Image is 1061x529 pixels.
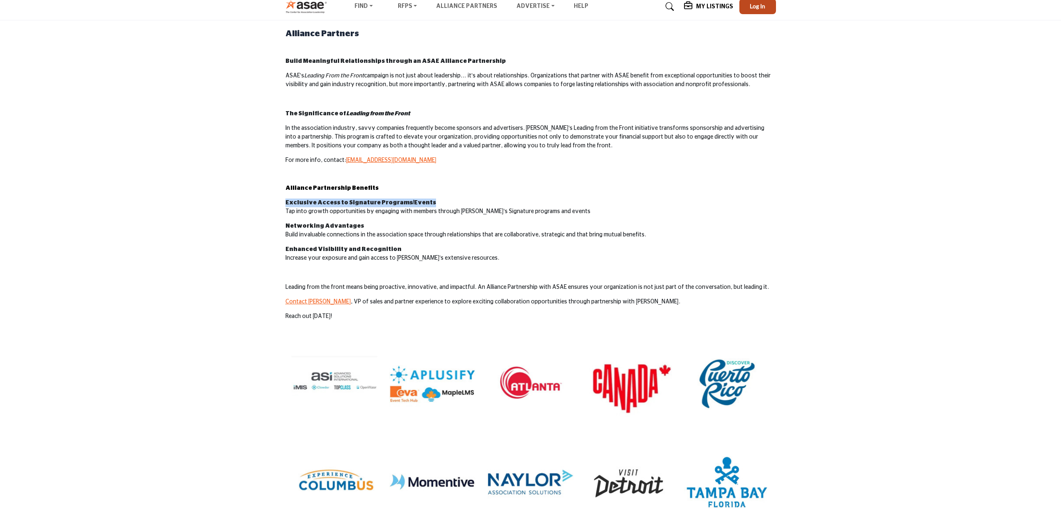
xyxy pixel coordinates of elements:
[285,72,776,89] p: ASAE’s campaign is not just about leadership… it’s about relationships. Organizations that partne...
[436,3,497,9] a: Alliance Partners
[285,283,776,292] p: Leading from the front means being proactive, innovative, and impactful. An Alliance Partnership ...
[285,200,436,206] strong: Exclusive Access to Signature Programs/Events
[285,299,351,305] a: Contact [PERSON_NAME]
[285,312,776,321] p: Reach out [DATE]!
[487,439,574,525] img: 3cb70f77-f6cc-437e-9c71-d2ef389db5b8.jpg
[696,3,733,10] h5: My Listings
[291,439,378,525] img: c3b4ffd0-d5ac-49dc-baa1-c44cdf20c588.jpg
[585,341,672,427] img: c7fe8527-7245-46e9-99fb-33451794563a.jpg
[285,27,776,40] h2: Alliance Partners
[304,73,364,79] em: Leading From the Front
[750,2,765,10] span: Log In
[285,298,776,306] p: , VP of sales and partner experience to explore exciting collaboration opportunities through part...
[285,156,776,165] p: For more info, contact:
[487,341,574,427] img: 2587b70d-7840-43f4-89ce-7d9899fb867e.jpg
[346,157,436,163] a: [EMAIL_ADDRESS][DOMAIN_NAME]
[346,111,410,117] em: Leading from the Front
[291,341,378,427] img: 19c698e1-e10d-4b58-9668-2a6ca65f4175.jpg
[285,246,402,252] strong: Enhanced Visibility and Recognition
[574,3,588,9] a: Help
[684,439,770,525] img: b70545d9-d02f-4cbb-ab12-150e9c12ab85.jpg
[392,1,423,12] a: RFPs
[585,439,672,525] img: e8fd404b-2805-4958-ac87-99b7be4b4362.jpg
[285,199,776,216] p: Tap into growth opportunities by engaging with members through [PERSON_NAME]’s Signature programs...
[684,341,770,427] img: 5420a7f8-72e7-4dcc-9506-727e0479c781.jpg
[285,124,776,150] p: In the association industry, savvy companies frequently become sponsors and advertisers. [PERSON_...
[285,222,776,239] p: Build invaluable connections in the association space through relationships that are collaborativ...
[389,439,476,525] img: b6c9037e-0692-4ad9-8797-23e90056f509.jpg
[285,245,776,263] p: Increase your exposure and gain access to [PERSON_NAME]’s extensive resources.
[285,111,410,117] strong: The Significance of
[285,58,506,64] strong: Build Meaningful Relationships through an ASAE Alliance Partnership
[389,341,476,427] img: 52fe3a54-e4d4-4c2f-bb6e-61ae62e89924.jpg
[349,1,379,12] a: Find
[285,184,776,193] h2: Alliance Partnership Benefits
[511,1,560,12] a: Advertise
[684,2,733,12] div: My Listings
[285,223,364,229] strong: Networking Advantages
